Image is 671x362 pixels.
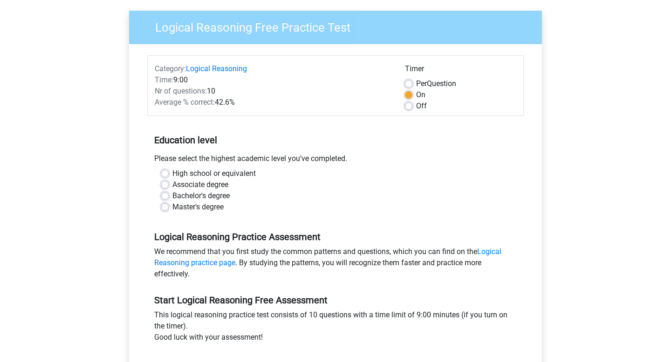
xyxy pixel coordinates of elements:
div: 10 [148,86,398,97]
div: This logical reasoning practice test consists of 10 questions with a time limit of 9:00 minutes (... [147,309,524,347]
h5: Education level [154,131,517,149]
div: We recommend that you first study the common patterns and questions, which you can find on the . ... [147,246,524,283]
label: On [416,89,425,101]
div: Timer [405,63,516,78]
div: 42.6% [148,97,398,108]
span: Average % correct: [155,98,215,107]
label: Bachelor's degree [172,190,230,201]
h3: Logical Reasoning Free Practice Test [144,17,535,35]
label: Off [416,101,427,112]
span: Time: [155,75,173,84]
label: Question [416,78,456,89]
span: Per [416,79,427,88]
span: Nr of questions: [155,87,207,95]
label: Master's degree [172,201,224,213]
span: Category: [155,64,186,73]
a: Logical Reasoning [186,64,247,73]
div: 9:00 [148,74,398,86]
label: High school or equivalent [172,168,256,179]
h5: Logical Reasoning Practice Assessment [154,231,517,242]
h5: Start Logical Reasoning Free Assessment [154,295,517,306]
div: Please select the highest academic level you’ve completed. [147,153,524,168]
label: Associate degree [172,179,228,190]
